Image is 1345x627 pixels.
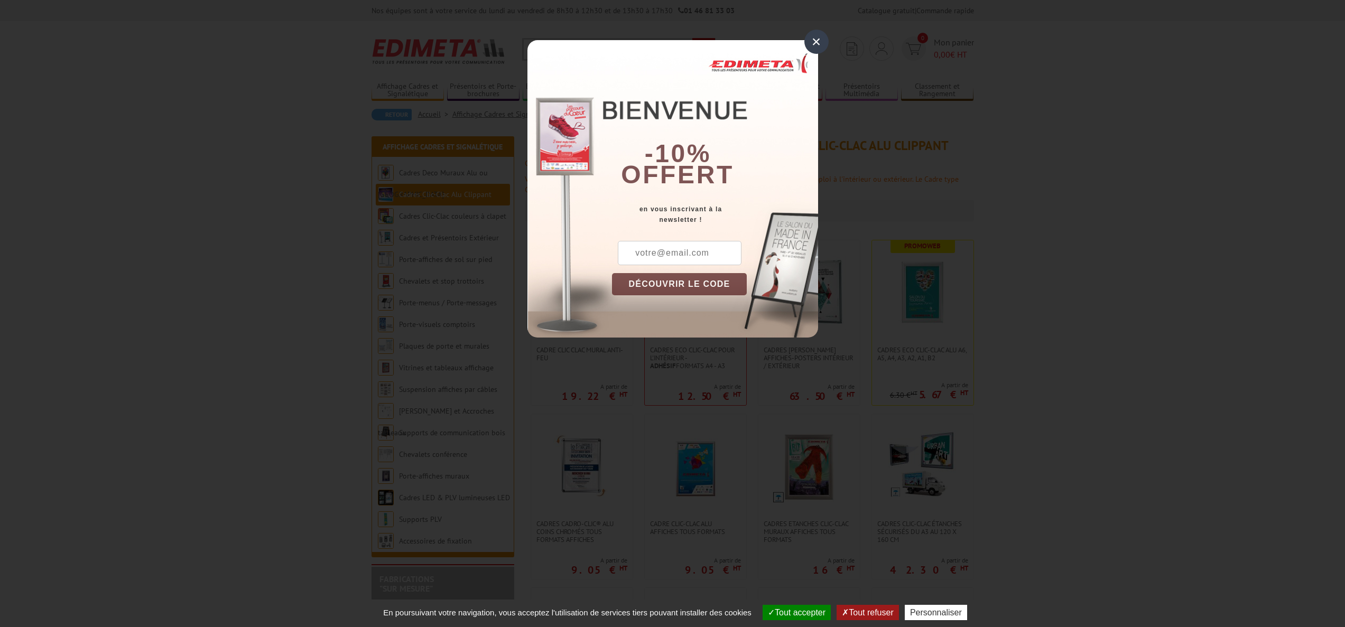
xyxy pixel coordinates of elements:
input: votre@email.com [618,241,741,265]
button: Tout accepter [763,605,831,620]
div: × [804,30,829,54]
button: Tout refuser [837,605,898,620]
button: Personnaliser (fenêtre modale) [905,605,967,620]
button: DÉCOUVRIR LE CODE [612,273,747,295]
font: offert [621,161,734,189]
div: en vous inscrivant à la newsletter ! [612,204,818,225]
span: En poursuivant votre navigation, vous acceptez l'utilisation de services tiers pouvant installer ... [378,608,757,617]
b: -10% [645,139,711,167]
